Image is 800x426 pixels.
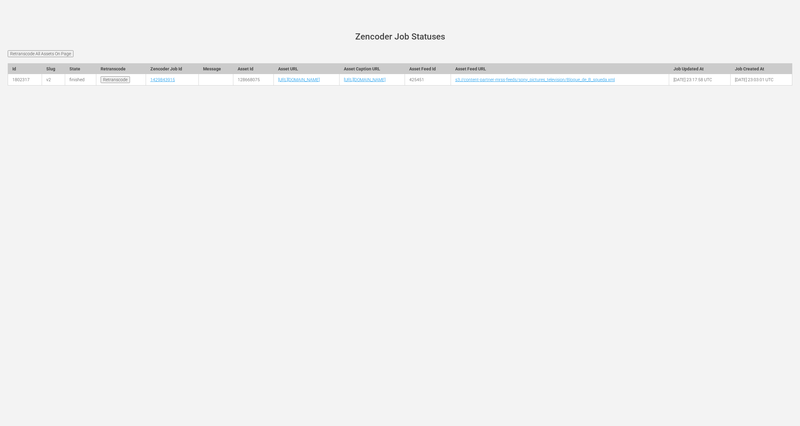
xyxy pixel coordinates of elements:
[42,74,65,86] td: v2
[146,63,198,74] th: Zencoder Job Id
[731,63,792,74] th: Job Created At
[344,77,385,82] a: [URL][DOMAIN_NAME]
[274,63,339,74] th: Asset URL
[339,63,405,74] th: Asset Caption URL
[405,63,451,74] th: Asset Feed Id
[198,63,233,74] th: Message
[233,74,274,86] td: 128668075
[16,32,784,42] h1: Zencoder Job Statuses
[278,77,320,82] a: [URL][DOMAIN_NAME]
[669,63,731,74] th: Job Updated At
[65,74,96,86] td: finished
[233,63,274,74] th: Asset Id
[150,77,175,82] a: 1429843915
[8,50,73,57] input: Retranscode All Assets On Page
[101,76,130,83] input: Retranscode
[8,63,42,74] th: Id
[96,63,146,74] th: Retranscode
[8,74,42,86] td: 1802317
[669,74,731,86] td: [DATE] 23:17:58 UTC
[42,63,65,74] th: Slug
[405,74,451,86] td: 425451
[455,77,615,82] a: s3://content-partner-mrss-feeds/sony_pictures_television/Bloque_de_B_squeda.xml
[731,74,792,86] td: [DATE] 23:03:01 UTC
[65,63,96,74] th: State
[451,63,669,74] th: Asset Feed URL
